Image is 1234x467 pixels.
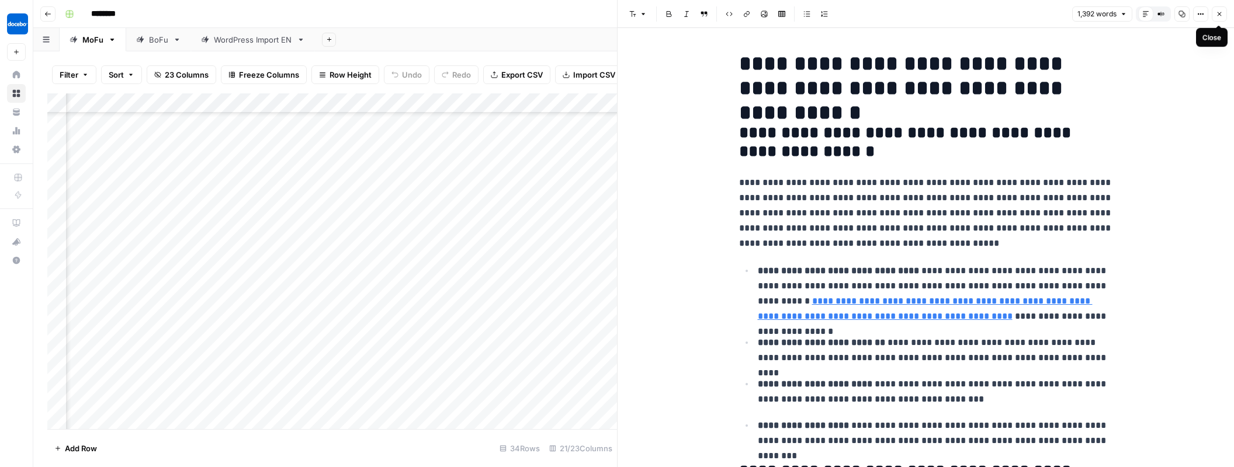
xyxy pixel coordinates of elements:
button: Add Row [47,439,104,458]
button: Workspace: Docebo [7,9,26,39]
span: Export CSV [501,69,543,81]
span: Redo [452,69,471,81]
button: Undo [384,65,429,84]
button: Redo [434,65,479,84]
span: Undo [402,69,422,81]
div: 34 Rows [495,439,545,458]
button: 23 Columns [147,65,216,84]
button: What's new? [7,232,26,251]
a: Settings [7,140,26,159]
div: WordPress Import EN [214,34,292,46]
span: Import CSV [573,69,615,81]
span: Filter [60,69,78,81]
div: BoFu [149,34,168,46]
span: Sort [109,69,124,81]
a: BoFu [126,28,191,51]
button: 1,392 words [1072,6,1132,22]
a: AirOps Academy [7,214,26,232]
a: Your Data [7,103,26,121]
button: Import CSV [555,65,623,84]
img: Docebo Logo [7,13,28,34]
a: WordPress Import EN [191,28,315,51]
span: 23 Columns [165,69,209,81]
span: Add Row [65,442,97,454]
span: Row Height [330,69,372,81]
div: 21/23 Columns [545,439,617,458]
a: Home [7,65,26,84]
a: Browse [7,84,26,103]
button: Sort [101,65,142,84]
button: Freeze Columns [221,65,307,84]
button: Export CSV [483,65,550,84]
div: MoFu [82,34,103,46]
button: Filter [52,65,96,84]
button: Row Height [311,65,379,84]
a: MoFu [60,28,126,51]
a: Usage [7,121,26,140]
span: Freeze Columns [239,69,299,81]
div: What's new? [8,233,25,250]
span: 1,392 words [1077,9,1117,19]
div: Close [1202,32,1221,43]
button: Help + Support [7,251,26,270]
